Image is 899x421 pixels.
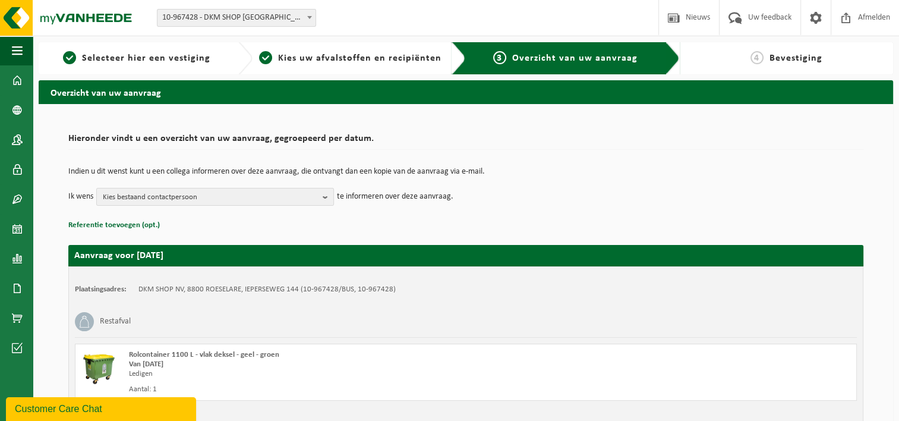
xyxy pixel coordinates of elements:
span: Overzicht van uw aanvraag [512,54,638,63]
p: Ik wens [68,188,93,206]
span: Kies bestaand contactpersoon [103,188,318,206]
div: Ledigen [129,369,513,379]
span: Kies uw afvalstoffen en recipiënten [278,54,441,63]
span: 3 [493,51,506,64]
button: Referentie toevoegen (opt.) [68,218,160,233]
div: Aantal: 1 [129,385,513,394]
strong: Plaatsingsadres: [75,285,127,293]
span: 10-967428 - DKM SHOP NV - ROESELARE [157,9,316,27]
a: 1Selecteer hier een vestiging [45,51,229,65]
td: DKM SHOP NV, 8800 ROESELARE, IEPERSEWEG 144 (10-967428/BUS, 10-967428) [138,285,396,294]
iframe: chat widget [6,395,198,421]
span: 4 [750,51,764,64]
img: WB-1100-HPE-GN-50.png [81,350,117,386]
span: Selecteer hier een vestiging [82,54,210,63]
strong: Van [DATE] [129,360,163,368]
span: 2 [259,51,272,64]
button: Kies bestaand contactpersoon [96,188,334,206]
strong: Aanvraag voor [DATE] [74,251,163,260]
p: Indien u dit wenst kunt u een collega informeren over deze aanvraag, die ontvangt dan een kopie v... [68,168,863,176]
span: Rolcontainer 1100 L - vlak deksel - geel - groen [129,351,279,359]
p: te informeren over deze aanvraag. [337,188,453,206]
a: 2Kies uw afvalstoffen en recipiënten [258,51,443,65]
span: Bevestiging [769,54,822,63]
h3: Restafval [100,312,131,331]
h2: Hieronder vindt u een overzicht van uw aanvraag, gegroepeerd per datum. [68,134,863,150]
h2: Overzicht van uw aanvraag [39,80,893,103]
span: 10-967428 - DKM SHOP NV - ROESELARE [157,10,316,26]
span: 1 [63,51,76,64]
